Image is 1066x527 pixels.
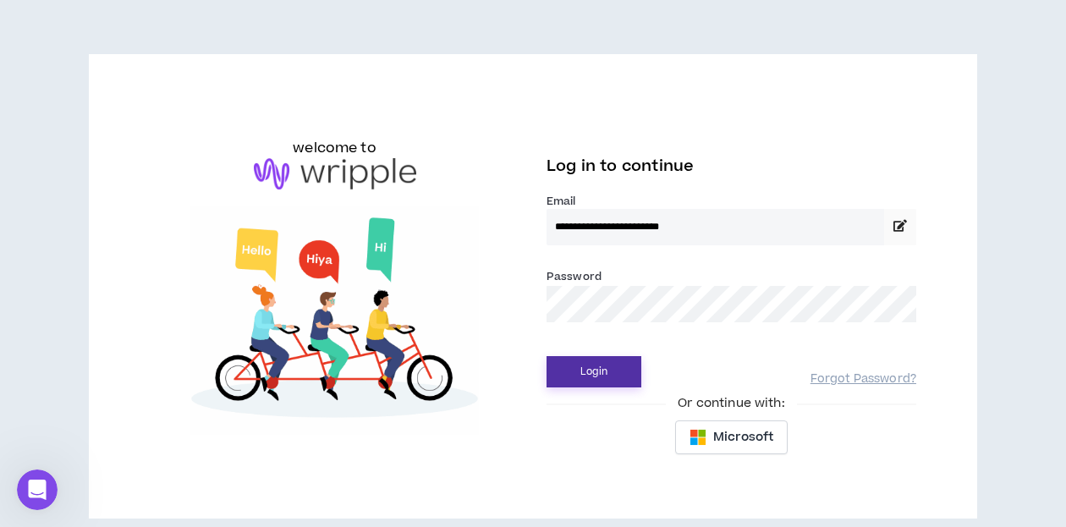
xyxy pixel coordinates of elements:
[17,469,58,510] iframe: Intercom live chat
[810,371,916,387] a: Forgot Password?
[254,158,416,190] img: logo-brand.png
[547,194,916,209] label: Email
[713,428,773,447] span: Microsoft
[675,420,788,454] button: Microsoft
[666,394,796,413] span: Or continue with:
[547,356,641,387] button: Login
[293,138,376,158] h6: welcome to
[150,206,519,435] img: Welcome to Wripple
[547,156,694,177] span: Log in to continue
[547,269,602,284] label: Password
